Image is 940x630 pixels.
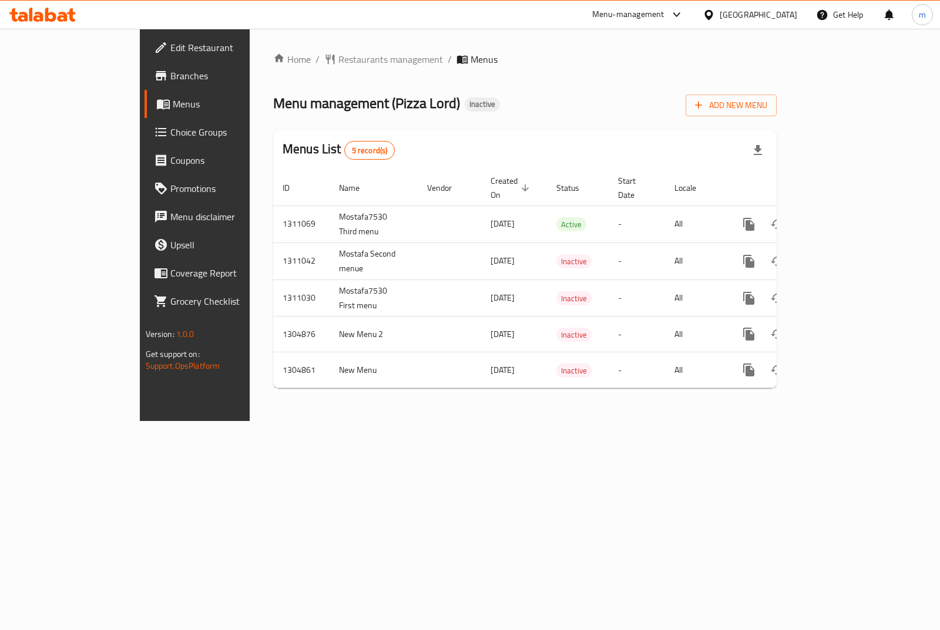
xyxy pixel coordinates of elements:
td: 1311030 [273,279,330,316]
td: New Menu 2 [330,316,418,352]
button: more [735,284,763,312]
button: Change Status [763,247,791,275]
span: Name [339,181,375,195]
span: Created On [491,174,533,202]
span: Restaurants management [338,52,443,66]
span: Grocery Checklist [170,294,287,308]
td: 1311042 [273,242,330,279]
span: Menu management ( Pizza Lord ) [273,90,460,116]
div: Total records count [344,141,395,160]
nav: breadcrumb [273,52,777,66]
a: Promotions [145,174,297,203]
span: Choice Groups [170,125,287,139]
span: Menu disclaimer [170,210,287,224]
span: Add New Menu [695,98,767,113]
span: Inactive [465,99,500,109]
td: - [609,316,665,352]
span: [DATE] [491,362,515,378]
a: Support.OpsPlatform [146,358,220,373]
button: more [735,247,763,275]
button: more [735,210,763,238]
a: Grocery Checklist [145,287,297,315]
div: Inactive [556,291,592,305]
span: Inactive [556,364,592,378]
span: Branches [170,69,287,83]
span: [DATE] [491,326,515,342]
a: Coupons [145,146,297,174]
span: Coupons [170,153,287,167]
a: Edit Restaurant [145,33,297,62]
td: New Menu [330,352,418,388]
span: Promotions [170,181,287,196]
span: Start Date [618,174,651,202]
div: Inactive [556,254,592,268]
div: Active [556,217,586,231]
td: All [665,352,726,388]
span: m [919,8,926,21]
span: Locale [674,181,711,195]
span: Upsell [170,238,287,252]
a: Menu disclaimer [145,203,297,231]
span: Active [556,218,586,231]
span: Coverage Report [170,266,287,280]
td: - [609,279,665,316]
span: Status [556,181,595,195]
table: enhanced table [273,170,857,389]
h2: Menus List [283,140,395,160]
a: Menus [145,90,297,118]
li: / [315,52,320,66]
span: Edit Restaurant [170,41,287,55]
a: Upsell [145,231,297,259]
td: All [665,279,726,316]
td: All [665,242,726,279]
a: Choice Groups [145,118,297,146]
th: Actions [726,170,857,206]
button: Add New Menu [686,95,777,116]
li: / [448,52,452,66]
span: ID [283,181,305,195]
span: Get support on: [146,346,200,362]
span: Menus [173,97,287,111]
td: 1304876 [273,316,330,352]
div: Menu-management [592,8,664,22]
span: Inactive [556,255,592,268]
td: Mostafa Second menue [330,242,418,279]
button: more [735,320,763,348]
a: Coverage Report [145,259,297,287]
span: [DATE] [491,253,515,268]
a: Restaurants management [324,52,443,66]
span: Menus [471,52,498,66]
button: Change Status [763,320,791,348]
td: 1311069 [273,205,330,242]
span: 1.0.0 [176,326,194,342]
td: All [665,205,726,242]
td: Mostafa7530 First menu [330,279,418,316]
span: Version: [146,326,174,342]
button: more [735,356,763,384]
div: Inactive [465,97,500,112]
span: Inactive [556,292,592,305]
span: 5 record(s) [345,145,395,156]
span: [DATE] [491,216,515,231]
td: All [665,316,726,352]
td: - [609,205,665,242]
button: Change Status [763,356,791,384]
td: Mostafa7530 Third menu [330,205,418,242]
button: Change Status [763,284,791,312]
td: - [609,242,665,279]
div: Export file [744,136,772,164]
a: Branches [145,62,297,90]
td: - [609,352,665,388]
span: [DATE] [491,290,515,305]
button: Change Status [763,210,791,238]
span: Inactive [556,328,592,342]
td: 1304861 [273,352,330,388]
span: Vendor [427,181,467,195]
div: [GEOGRAPHIC_DATA] [720,8,797,21]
